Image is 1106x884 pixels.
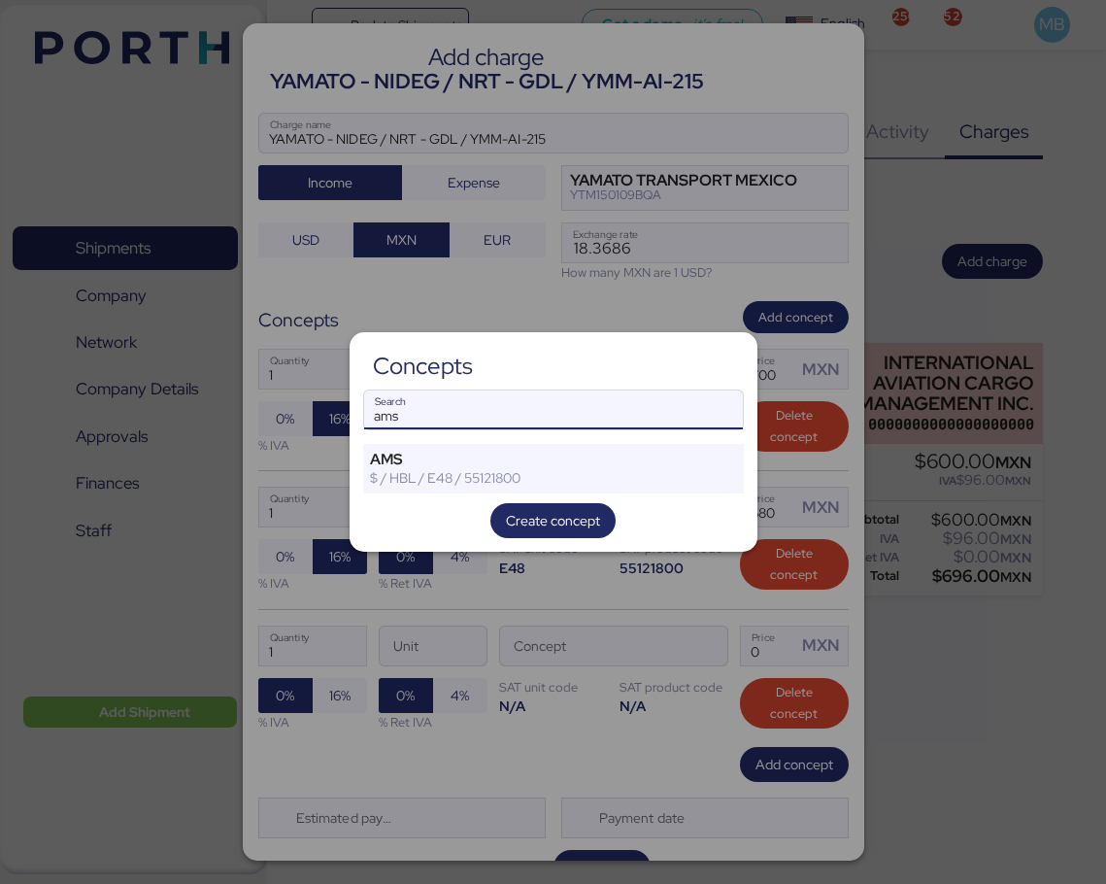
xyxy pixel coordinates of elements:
[490,503,616,538] button: Create concept
[364,391,743,429] input: Search
[373,357,473,375] div: Concepts
[506,509,600,532] span: Create concept
[370,469,672,487] div: $ / HBL / E48 / 55121800
[370,451,672,468] div: AMS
